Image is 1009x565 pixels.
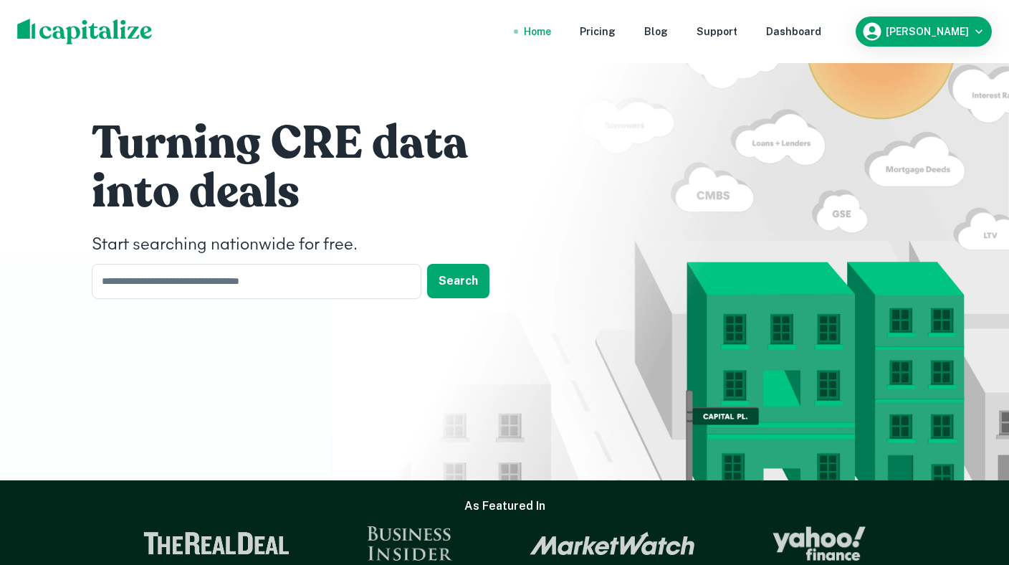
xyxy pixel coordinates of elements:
[580,24,616,39] a: Pricing
[937,404,1009,473] iframe: Chat Widget
[143,532,290,555] img: The Real Deal
[773,526,866,561] img: Yahoo Finance
[92,232,522,258] h4: Start searching nationwide for free.
[92,115,522,172] h1: Turning CRE data
[644,24,668,39] a: Blog
[856,16,992,47] button: [PERSON_NAME]
[530,531,695,556] img: Market Watch
[464,498,545,515] h6: As Featured In
[427,264,489,298] button: Search
[17,19,153,44] img: capitalize-logo.png
[92,163,522,221] h1: into deals
[886,27,969,37] h6: [PERSON_NAME]
[766,24,821,39] a: Dashboard
[697,24,737,39] a: Support
[524,24,551,39] a: Home
[367,526,453,561] img: Business Insider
